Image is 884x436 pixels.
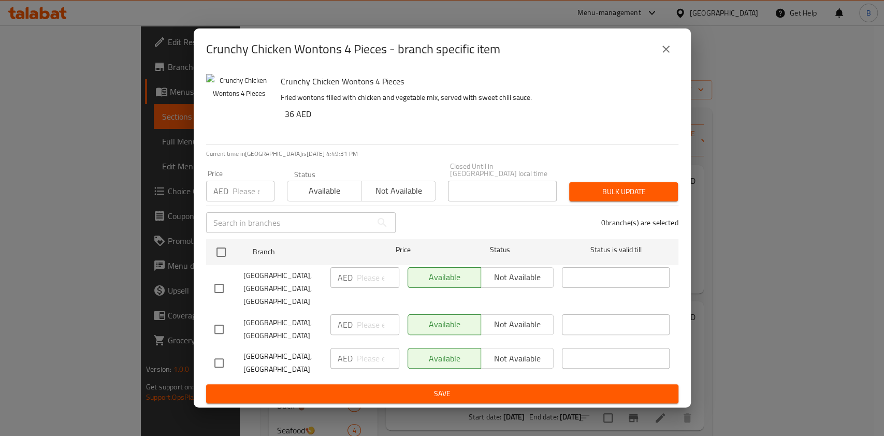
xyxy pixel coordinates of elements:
[243,269,322,308] span: [GEOGRAPHIC_DATA], [GEOGRAPHIC_DATA], [GEOGRAPHIC_DATA]
[366,183,431,198] span: Not available
[281,74,670,89] h6: Crunchy Chicken Wontons 4 Pieces
[357,314,399,335] input: Please enter price
[287,181,361,201] button: Available
[338,352,353,365] p: AED
[357,267,399,288] input: Please enter price
[243,316,322,342] span: [GEOGRAPHIC_DATA], [GEOGRAPHIC_DATA]
[206,212,372,233] input: Search in branches
[369,243,438,256] span: Price
[214,387,670,400] span: Save
[577,185,670,198] span: Bulk update
[569,182,678,201] button: Bulk update
[281,91,670,104] p: Fried wontons filled with chicken and vegetable mix, served with sweet chili sauce.
[292,183,357,198] span: Available
[601,217,678,228] p: 0 branche(s) are selected
[338,271,353,284] p: AED
[206,74,272,140] img: Crunchy Chicken Wontons 4 Pieces
[253,245,360,258] span: Branch
[446,243,554,256] span: Status
[213,185,228,197] p: AED
[361,181,436,201] button: Not available
[357,348,399,369] input: Please enter price
[285,107,670,121] h6: 36 AED
[654,37,678,62] button: close
[233,181,274,201] input: Please enter price
[206,384,678,403] button: Save
[562,243,670,256] span: Status is valid till
[338,318,353,331] p: AED
[243,350,322,376] span: [GEOGRAPHIC_DATA], [GEOGRAPHIC_DATA]
[206,149,678,158] p: Current time in [GEOGRAPHIC_DATA] is [DATE] 4:49:31 PM
[206,41,500,57] h2: Crunchy Chicken Wontons 4 Pieces - branch specific item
